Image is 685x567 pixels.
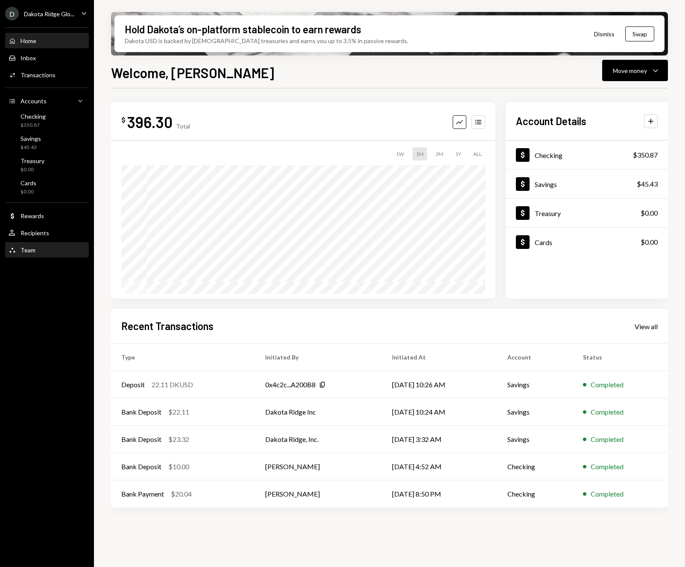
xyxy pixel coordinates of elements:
div: Bank Payment [121,489,164,499]
div: $0.00 [20,166,44,173]
button: Dismiss [583,24,625,44]
div: Bank Deposit [121,407,161,417]
div: View all [635,322,658,331]
div: Transactions [20,71,56,79]
div: $ [121,116,126,124]
td: [PERSON_NAME] [255,480,382,508]
div: Move money [613,66,647,75]
td: [DATE] 10:24 AM [382,398,497,426]
a: Treasury$0.00 [5,155,89,175]
div: 22.11 DKUSD [152,380,193,390]
a: Inbox [5,50,89,65]
div: $10.00 [168,462,189,472]
div: $0.00 [641,208,658,218]
div: Bank Deposit [121,434,161,444]
th: Account [497,344,572,371]
a: Rewards [5,208,89,223]
div: Completed [591,407,624,417]
div: Dakota Ridge Glo... [24,10,74,18]
a: Cards$0.00 [506,228,668,256]
div: $0.00 [20,188,36,196]
a: View all [635,321,658,331]
th: Initiated By [255,344,382,371]
div: Completed [591,434,624,444]
button: Move money [602,60,668,81]
td: Savings [497,398,572,426]
a: Home [5,33,89,48]
div: Total [176,123,190,130]
div: Completed [591,489,624,499]
h2: Recent Transactions [121,319,214,333]
a: Checking$350.87 [5,110,89,131]
td: Checking [497,480,572,508]
a: Transactions [5,67,89,82]
td: [PERSON_NAME] [255,453,382,480]
div: Checking [20,113,46,120]
div: Completed [591,380,624,390]
a: Cards$0.00 [5,177,89,197]
div: 3M [432,147,447,161]
a: Recipients [5,225,89,240]
div: 1M [413,147,427,161]
div: $0.00 [641,237,658,247]
a: Treasury$0.00 [506,199,668,227]
a: Checking$350.87 [506,140,668,169]
div: Cards [535,238,552,246]
th: Initiated At [382,344,497,371]
div: Checking [535,151,562,159]
div: Deposit [121,380,145,390]
div: $350.87 [20,122,46,129]
div: Savings [20,135,41,142]
td: Dakota Ridge, Inc. [255,426,382,453]
div: Savings [535,180,557,188]
div: Completed [591,462,624,472]
div: $350.87 [633,150,658,160]
div: 0x4c2c...A200B8 [265,380,316,390]
button: Swap [625,26,654,41]
td: Savings [497,371,572,398]
div: Bank Deposit [121,462,161,472]
div: Team [20,246,35,254]
div: $20.04 [171,489,192,499]
div: ALL [470,147,485,161]
div: Accounts [20,97,47,105]
div: D [5,7,19,20]
div: $45.43 [637,179,658,189]
div: Recipients [20,229,49,237]
div: Hold Dakota’s on-platform stablecoin to earn rewards [125,22,361,36]
td: [DATE] 3:32 AM [382,426,497,453]
div: 396.30 [127,112,173,132]
div: Treasury [20,157,44,164]
td: [DATE] 8:50 PM [382,480,497,508]
h1: Welcome, [PERSON_NAME] [111,64,274,81]
td: Dakota Ridge Inc [255,398,382,426]
div: $45.43 [20,144,41,151]
div: Cards [20,179,36,187]
td: [DATE] 10:26 AM [382,371,497,398]
td: Checking [497,453,572,480]
div: 1W [392,147,407,161]
div: Rewards [20,212,44,219]
div: Treasury [535,209,561,217]
div: 1Y [452,147,465,161]
div: Inbox [20,54,36,61]
a: Accounts [5,93,89,108]
td: [DATE] 4:52 AM [382,453,497,480]
div: Home [20,37,36,44]
h2: Account Details [516,114,586,128]
td: Savings [497,426,572,453]
div: $23.32 [168,434,189,444]
div: $22.11 [168,407,189,417]
a: Team [5,242,89,257]
th: Status [573,344,668,371]
a: Savings$45.43 [5,132,89,153]
a: Savings$45.43 [506,170,668,198]
div: Dakota USD is backed by [DEMOGRAPHIC_DATA] treasuries and earns you up to 3.5% in passive rewards. [125,36,408,45]
th: Type [111,344,255,371]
